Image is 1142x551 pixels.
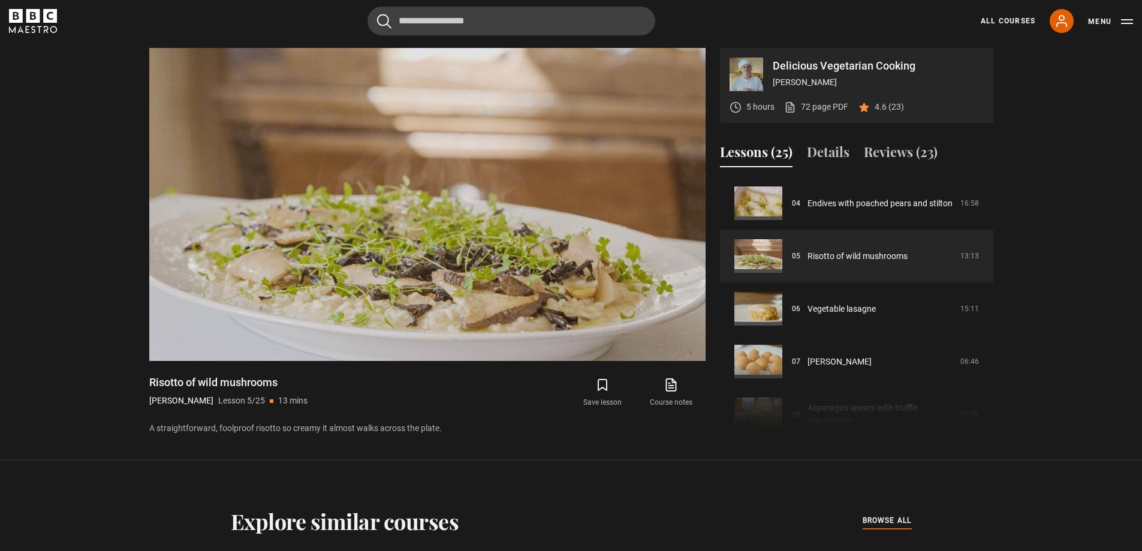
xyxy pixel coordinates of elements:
[864,142,938,167] button: Reviews (23)
[784,101,848,113] a: 72 page PDF
[720,142,793,167] button: Lessons (25)
[149,422,706,435] p: A straightforward, foolproof risotto so creamy it almost walks across the plate.
[218,395,265,407] p: Lesson 5/25
[807,303,876,315] a: Vegetable lasagne
[149,48,706,361] video-js: Video Player
[1088,16,1133,28] button: Toggle navigation
[637,375,705,410] a: Course notes
[773,61,984,71] p: Delicious Vegetarian Cooking
[231,508,459,534] h2: Explore similar courses
[377,14,391,29] button: Submit the search query
[367,7,655,35] input: Search
[807,197,953,210] a: Endives with poached pears and stilton
[9,9,57,33] svg: BBC Maestro
[149,395,213,407] p: [PERSON_NAME]
[863,514,912,528] a: browse all
[875,101,904,113] p: 4.6 (23)
[278,395,308,407] p: 13 mins
[149,375,308,390] h1: Risotto of wild mushrooms
[981,16,1035,26] a: All Courses
[773,76,984,89] p: [PERSON_NAME]
[568,375,637,410] button: Save lesson
[746,101,775,113] p: 5 hours
[807,356,872,368] a: [PERSON_NAME]
[807,250,908,263] a: Risotto of wild mushrooms
[807,142,849,167] button: Details
[863,514,912,526] span: browse all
